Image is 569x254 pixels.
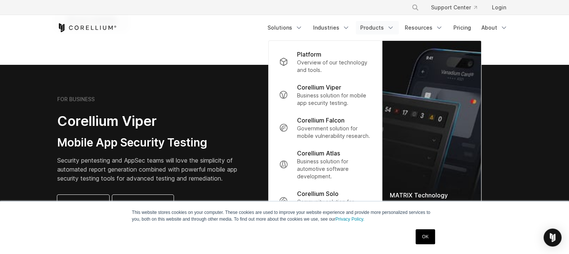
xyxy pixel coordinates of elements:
span: Request a trial [121,199,165,208]
h6: FOR BUSINESS [57,96,95,103]
p: This website stores cookies on your computer. These cookies are used to improve your website expe... [132,209,437,223]
a: Corellium Solo Community solution for mobile security discovery. [273,185,377,218]
a: Corellium Home [57,23,117,32]
p: Business solution for automotive software development. [297,158,371,180]
a: Solutions [263,21,307,34]
a: Corellium Falcon Government solution for mobile vulnerability research. [273,111,377,144]
p: Community solution for mobile security discovery. [297,198,371,213]
h2: Corellium Viper [57,113,249,130]
p: Corellium Viper [297,83,341,92]
img: Matrix_WebNav_1x [382,41,481,222]
a: OK [416,229,435,244]
p: Business solution for mobile app security testing. [297,92,371,107]
p: Corellium Solo [297,189,339,198]
div: Navigation Menu [403,1,512,14]
a: Industries [309,21,354,34]
a: Platform Overview of our technology and tools. [273,45,377,78]
a: Learn more [57,195,109,213]
p: Security pentesting and AppSec teams will love the simplicity of automated report generation comb... [57,156,249,183]
a: About [477,21,512,34]
p: Platform [297,50,321,59]
a: Privacy Policy. [336,217,364,222]
button: Search [409,1,422,14]
p: Government solution for mobile vulnerability research. [297,125,371,140]
a: Support Center [425,1,483,14]
p: Corellium Falcon [297,116,345,125]
div: Mobile app testing and reporting automation. [390,200,474,215]
div: Open Intercom Messenger [544,229,562,247]
a: Login [486,1,512,14]
div: MATRIX Technology [390,191,474,200]
a: Resources [400,21,447,34]
a: MATRIX Technology Mobile app testing and reporting automation. [382,41,481,222]
a: Corellium Atlas Business solution for automotive software development. [273,144,377,185]
p: Overview of our technology and tools. [297,59,371,74]
span: Learn more [66,199,100,208]
a: Request a trial [112,195,174,213]
div: Navigation Menu [263,21,512,34]
p: Corellium Atlas [297,149,340,158]
a: Products [356,21,399,34]
h3: Mobile App Security Testing [57,136,249,150]
a: Corellium Viper Business solution for mobile app security testing. [273,78,377,111]
a: Pricing [449,21,475,34]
